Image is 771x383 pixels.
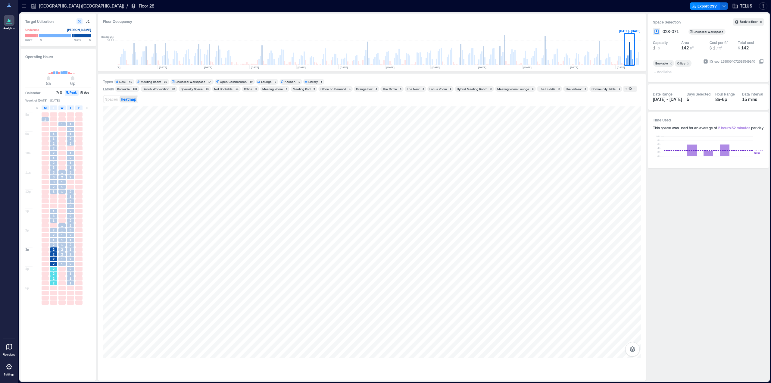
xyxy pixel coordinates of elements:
span: 2 [70,267,71,271]
span: 10a [25,151,31,155]
div: 8 [285,87,288,91]
h3: Space Selection [653,19,733,25]
button: Peak [65,90,79,96]
span: 2 [70,141,71,146]
p: Floorplans [3,353,15,356]
div: Office [244,87,252,91]
div: Enclosed Workspace [176,80,205,84]
span: 3 [53,170,55,174]
span: 1 [53,238,55,242]
span: 1 [53,218,55,223]
span: 3 [53,190,55,194]
div: 3 [421,87,425,91]
span: 1 [61,170,63,174]
div: Meeting Room [141,80,161,84]
text: [DATE] [432,66,440,69]
span: 3 [53,180,55,184]
div: The Huddle [539,87,555,91]
span: 2 [53,276,55,281]
div: 5 [687,96,710,102]
span: 1 [70,122,71,126]
h3: Target Utilization [25,18,91,24]
div: 3 [273,80,277,83]
div: Types [103,79,113,84]
span: 1 [70,165,71,170]
span: 1 [70,247,71,252]
span: p [658,46,660,50]
span: 2 [70,262,71,266]
div: The Circle [382,87,397,91]
span: 2 [70,127,71,131]
span: ft² [690,46,694,50]
span: 12p [25,190,31,194]
span: 1 [70,238,71,242]
span: 1 [61,238,63,242]
button: 028-071 [663,29,686,35]
span: 1 [44,117,46,121]
span: 1 [70,132,71,136]
span: 1 [61,180,63,184]
span: 1 [61,243,63,247]
h3: Operating Hours [25,54,91,60]
p: / [126,3,128,9]
div: 3 [399,87,402,91]
span: 3 [70,204,71,208]
span: 3 [53,214,55,218]
span: 9a [25,132,29,136]
div: Cost per ft² [710,40,728,45]
span: 1 [61,228,63,232]
div: Not Bookable [214,87,233,91]
span: 2 [53,247,55,252]
span: 3p [25,247,29,252]
div: 63 [128,80,133,83]
div: Hybrid Meeting Room [457,87,487,91]
button: Spaces [104,96,119,102]
span: 2 [70,137,71,141]
tspan: 0h [657,155,660,158]
span: 8a [46,81,51,86]
span: 2 [53,262,55,266]
div: Days Selected [687,92,710,96]
div: Remove Bookable [668,61,674,65]
div: Kitchen [285,80,295,84]
span: 2 [70,223,71,228]
span: 3 [70,170,71,174]
div: The Nest [407,87,420,91]
div: 2 [583,87,587,91]
div: Floor Occupancy [103,18,641,24]
span: 2 [70,190,71,194]
div: 23 [204,87,210,91]
span: 2 [53,272,55,276]
span: 2 [53,146,55,150]
div: Data Interval [742,92,763,96]
div: 101 [132,87,138,91]
span: 1 [70,194,71,199]
a: Settings [2,359,16,378]
span: 2 [70,156,71,160]
tspan: 2h [657,150,660,153]
div: Meeting Pod [293,87,311,91]
span: 1 [61,223,63,228]
span: 2 [70,218,71,223]
span: 2 [53,141,55,146]
span: 2 [70,209,71,213]
div: 11 [234,87,239,91]
span: 2 [61,252,63,256]
span: 142 [741,45,749,50]
p: [GEOGRAPHIC_DATA] ([GEOGRAPHIC_DATA]) [39,3,124,9]
span: 2 [53,257,55,261]
div: Office on Demand [320,87,346,91]
span: 2 [53,267,55,271]
tspan: 8h [657,139,660,142]
div: Hour Range [715,92,735,96]
span: 2 [70,257,71,261]
span: T [70,105,71,110]
span: 4p [25,267,29,271]
div: [PERSON_NAME] [67,27,91,33]
span: 2 [70,233,71,237]
span: Above % [74,38,91,42]
span: M [44,105,47,110]
div: 8a - 6p [715,96,737,102]
div: Total cost [738,40,754,45]
span: 5p [25,286,29,290]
